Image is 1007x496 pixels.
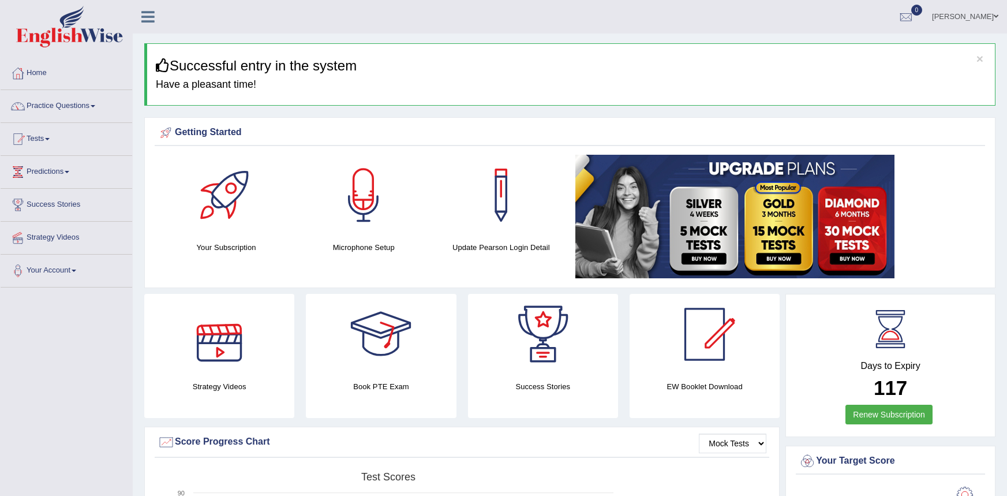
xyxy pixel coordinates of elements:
[1,156,132,185] a: Predictions
[361,471,415,483] tspan: Test scores
[911,5,923,16] span: 0
[158,434,766,451] div: Score Progress Chart
[1,123,132,152] a: Tests
[1,222,132,251] a: Strategy Videos
[158,124,982,141] div: Getting Started
[1,255,132,284] a: Your Account
[144,381,294,393] h4: Strategy Videos
[468,381,618,393] h4: Success Stories
[630,381,780,393] h4: EW Booklet Download
[1,189,132,218] a: Success Stories
[306,381,456,393] h4: Book PTE Exam
[156,79,986,91] h4: Have a pleasant time!
[1,90,132,119] a: Practice Questions
[575,155,894,278] img: small5.jpg
[874,376,907,399] b: 117
[799,361,982,371] h4: Days to Expiry
[976,53,983,65] button: ×
[1,57,132,86] a: Home
[301,241,426,253] h4: Microphone Setup
[163,241,289,253] h4: Your Subscription
[156,58,986,73] h3: Successful entry in the system
[845,405,933,424] a: Renew Subscription
[438,241,564,253] h4: Update Pearson Login Detail
[799,453,982,470] div: Your Target Score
